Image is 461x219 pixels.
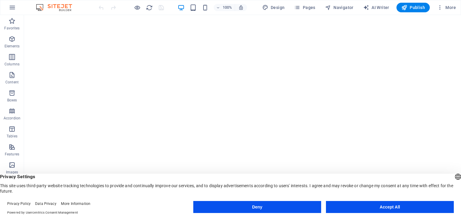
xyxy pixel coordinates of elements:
i: Reload page [146,4,153,11]
p: Elements [5,44,20,49]
span: AI Writer [363,4,389,10]
i: On resize automatically adjust zoom level to fit chosen device. [238,5,244,10]
button: reload [146,4,153,11]
p: Images [6,170,18,175]
p: Accordion [4,116,20,121]
div: Design (Ctrl+Alt+Y) [260,3,287,12]
p: Tables [7,134,17,139]
button: Publish [396,3,430,12]
h6: 100% [223,4,232,11]
span: Publish [401,4,425,10]
button: More [435,3,458,12]
button: Click here to leave preview mode and continue editing [134,4,141,11]
span: More [437,4,456,10]
span: Design [262,4,285,10]
span: Pages [294,4,315,10]
p: Features [5,152,19,157]
span: Navigator [325,4,354,10]
button: Navigator [323,3,356,12]
p: Columns [5,62,20,67]
p: Content [5,80,19,85]
button: Pages [292,3,318,12]
button: Design [260,3,287,12]
button: AI Writer [361,3,392,12]
button: 100% [214,4,235,11]
p: Boxes [7,98,17,103]
p: Favorites [4,26,20,31]
img: Editor Logo [35,4,80,11]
